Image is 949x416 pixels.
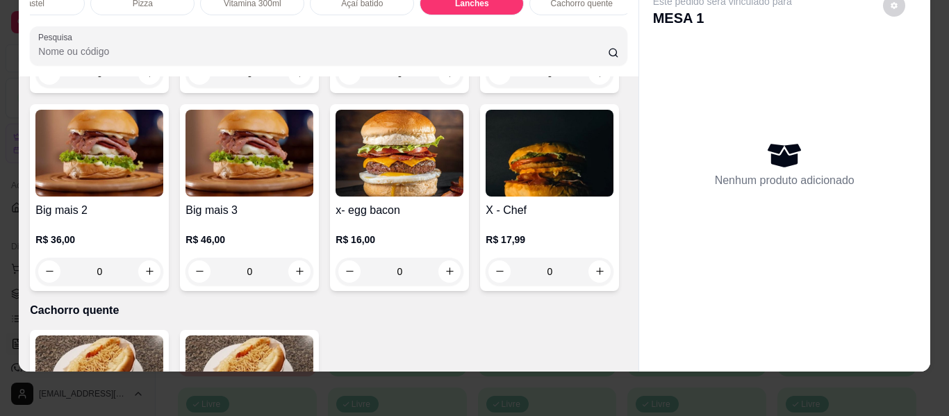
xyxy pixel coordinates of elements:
[715,172,855,189] p: Nenhum produto adicionado
[185,110,313,197] img: product-image
[30,302,627,319] p: Cachorro quente
[336,233,463,247] p: R$ 16,00
[185,233,313,247] p: R$ 46,00
[35,233,163,247] p: R$ 36,00
[486,202,613,219] h4: X - Chef
[336,202,463,219] h4: x- egg bacon
[38,31,77,43] label: Pesquisa
[486,233,613,247] p: R$ 17,99
[486,110,613,197] img: product-image
[185,202,313,219] h4: Big mais 3
[35,202,163,219] h4: Big mais 2
[336,110,463,197] img: product-image
[35,110,163,197] img: product-image
[38,44,608,58] input: Pesquisa
[653,8,792,28] p: MESA 1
